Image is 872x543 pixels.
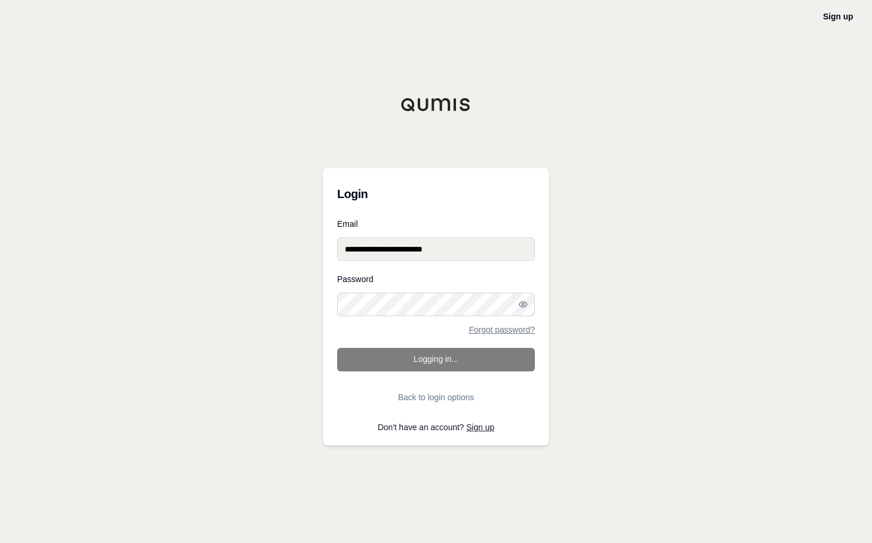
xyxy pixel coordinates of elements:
[337,423,535,431] p: Don't have an account?
[337,386,535,409] button: Back to login options
[467,423,494,432] a: Sign up
[469,326,535,334] a: Forgot password?
[401,98,471,112] img: Qumis
[337,275,535,283] label: Password
[337,220,535,228] label: Email
[823,12,853,21] a: Sign up
[337,182,535,206] h3: Login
